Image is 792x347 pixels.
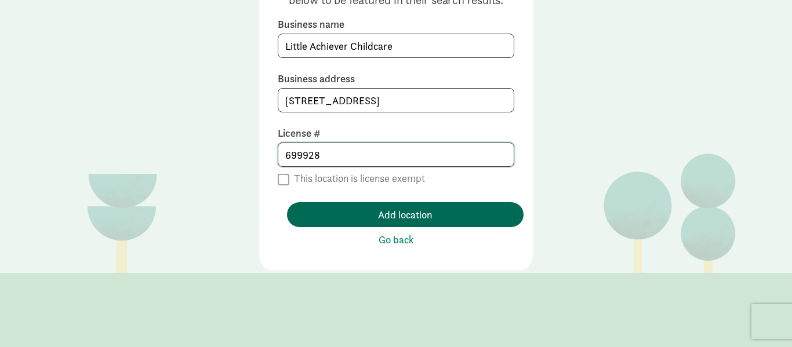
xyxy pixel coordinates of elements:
label: This location is license exempt [289,171,425,185]
iframe: Chat Widget [734,291,792,347]
label: Business address [278,72,514,86]
label: License # [278,126,514,140]
input: أدخِل موقع [278,89,514,112]
label: Business name [278,17,514,31]
span: Add location [378,207,433,222]
button: Add location [287,202,524,227]
div: أداة الدردشة [734,291,792,347]
span: Go back [379,232,414,247]
button: Go back [278,232,514,247]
